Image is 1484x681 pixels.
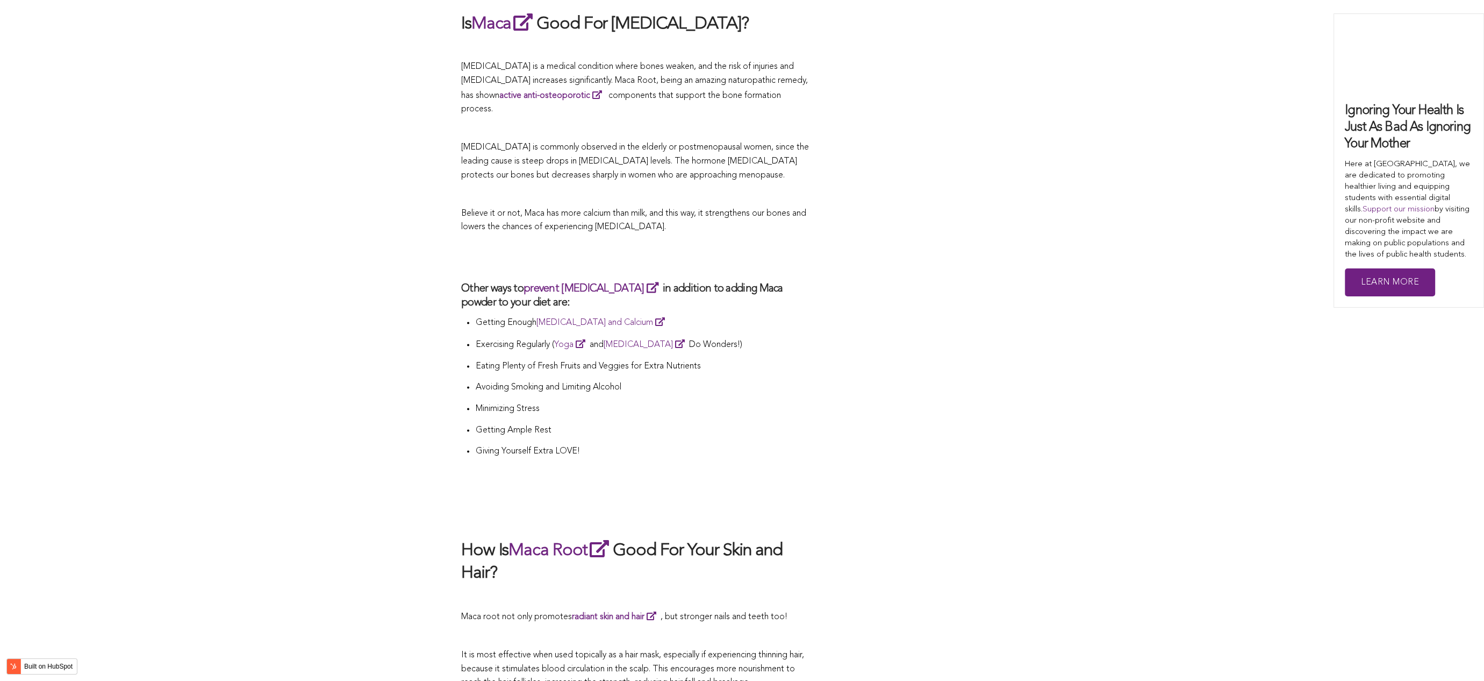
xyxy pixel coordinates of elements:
label: Built on HubSpot [20,659,77,673]
a: [MEDICAL_DATA] [603,340,689,349]
a: active anti-osteoporotic [499,91,606,100]
span: Believe it or not, Maca has more calcium than milk, and this way, it strengthens our bones and lo... [461,209,806,232]
h3: Other ways to in addition to adding Maca powder to your diet are: [461,281,811,310]
a: Maca Root [508,542,613,559]
p: Giving Yourself Extra LOVE! [475,445,811,459]
button: Built on HubSpot [6,658,77,675]
a: Learn More [1345,268,1435,297]
a: prevent [MEDICAL_DATA] [524,283,663,294]
a: radiant skin and hair [572,613,661,621]
h2: Is Good For [MEDICAL_DATA]? [461,11,811,36]
p: Getting Ample Rest [475,424,811,438]
p: Minimizing Stress [475,402,811,416]
span: [MEDICAL_DATA] is a medical condition where bones weaken, and the risk of injuries and [MEDICAL_D... [461,62,808,113]
a: [MEDICAL_DATA] and Calcium [536,318,669,327]
iframe: Chat Widget [1430,629,1484,681]
img: HubSpot sprocket logo [7,660,20,673]
p: Eating Plenty of Fresh Fruits and Veggies for Extra Nutrients [475,360,811,374]
span: Maca root not only promotes , but stronger nails and teeth too! [461,613,787,621]
p: Avoiding Smoking and Limiting Alcohol [475,381,811,395]
a: Yoga [554,340,589,349]
span: [MEDICAL_DATA] is commonly observed in the elderly or postmenopausal women, since the leading cau... [461,143,809,179]
p: Getting Enough [475,315,811,330]
p: Exercising Regularly ( and Do Wonders!) [475,337,811,352]
a: Maca [471,16,536,33]
h2: How Is Good For Your Skin and Hair? [461,538,811,585]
